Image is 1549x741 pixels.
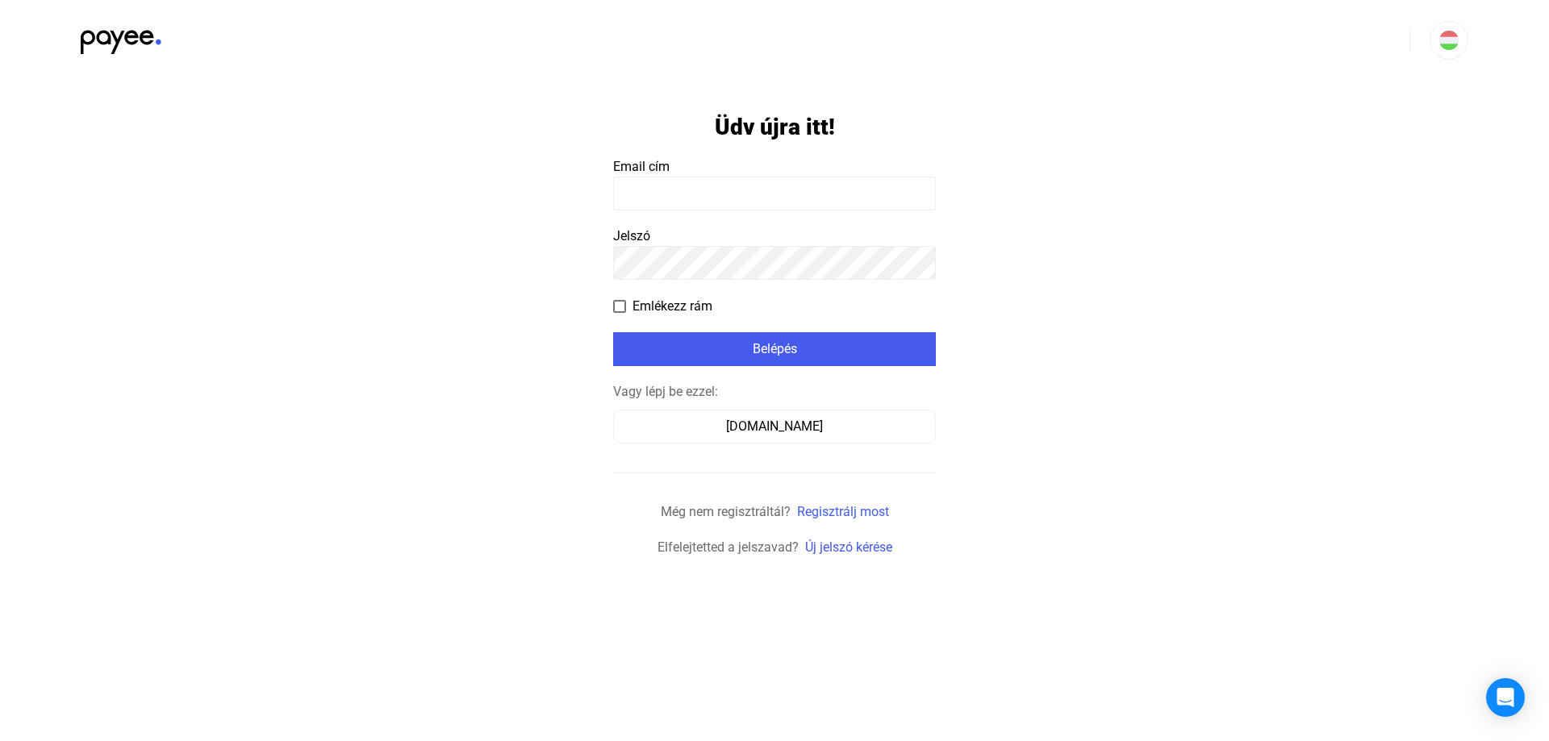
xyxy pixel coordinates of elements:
button: Belépés [613,332,936,366]
span: Még nem regisztráltál? [661,504,791,519]
button: [DOMAIN_NAME] [613,410,936,443]
a: Új jelszó kérése [805,539,892,555]
a: Regisztrálj most [797,504,889,519]
button: HU [1430,21,1468,60]
div: Vagy lépj be ezzel: [613,382,936,402]
div: [DOMAIN_NAME] [619,417,930,436]
span: Jelszó [613,228,650,244]
div: Open Intercom Messenger [1486,678,1525,717]
img: HU [1439,31,1459,50]
span: Email cím [613,159,670,174]
a: [DOMAIN_NAME] [613,418,936,434]
span: Elfelejtetted a jelszavad? [658,539,799,555]
div: Belépés [618,339,931,359]
img: black-payee-blue-dot.svg [81,21,161,54]
span: Emlékezz rám [633,297,712,316]
h1: Üdv újra itt! [715,113,835,141]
